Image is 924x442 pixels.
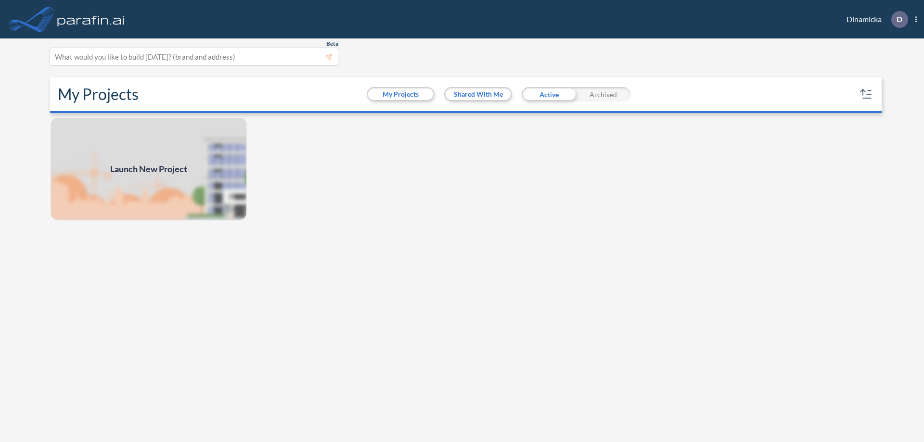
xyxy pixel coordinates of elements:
[55,10,127,29] img: logo
[522,87,576,101] div: Active
[368,88,433,100] button: My Projects
[50,117,247,221] a: Launch New Project
[446,88,511,100] button: Shared With Me
[859,87,874,102] button: sort
[110,163,187,176] span: Launch New Project
[897,15,902,24] p: D
[58,85,139,103] h2: My Projects
[326,40,338,48] span: Beta
[832,11,917,28] div: Dinamicka
[576,87,630,101] div: Archived
[50,117,247,221] img: add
